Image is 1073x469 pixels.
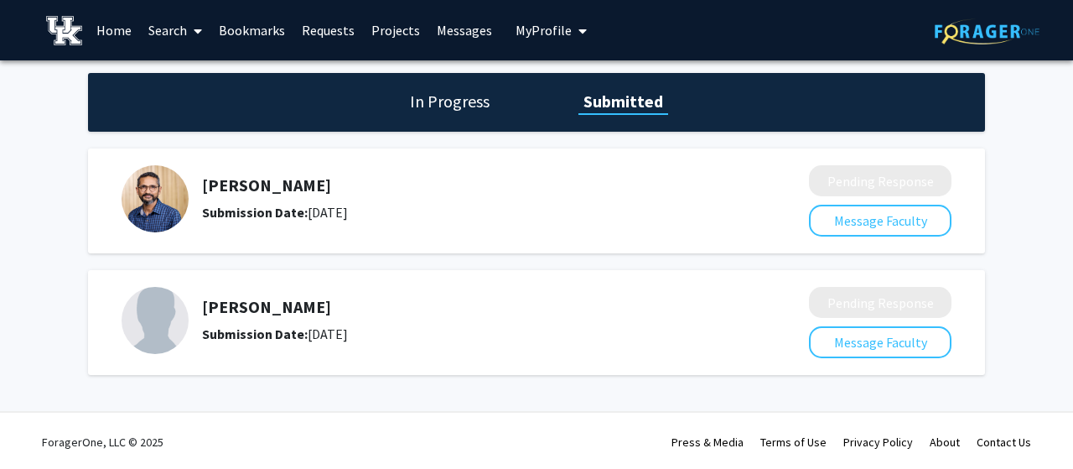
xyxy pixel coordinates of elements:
img: Profile Picture [122,287,189,354]
a: Contact Us [977,435,1031,450]
button: Pending Response [809,165,951,196]
span: My Profile [516,22,572,39]
a: Projects [363,1,428,60]
b: Submission Date: [202,326,308,342]
a: Home [88,1,140,60]
button: Message Faculty [809,326,951,358]
a: Terms of Use [760,435,827,450]
a: Privacy Policy [843,435,913,450]
a: Requests [293,1,363,60]
b: Submission Date: [202,204,308,221]
a: Press & Media [671,435,744,450]
img: ForagerOne Logo [935,18,1039,44]
h5: [PERSON_NAME] [202,297,720,317]
button: Message Faculty [809,205,951,237]
img: Profile Picture [122,165,189,232]
a: Bookmarks [210,1,293,60]
a: Search [140,1,210,60]
button: Pending Response [809,287,951,318]
h1: In Progress [405,90,495,113]
h5: [PERSON_NAME] [202,175,720,195]
img: University of Kentucky Logo [46,16,82,45]
a: Messages [428,1,500,60]
a: About [930,435,960,450]
div: [DATE] [202,324,720,344]
h1: Submitted [578,90,668,113]
a: Message Faculty [809,334,951,351]
div: [DATE] [202,202,720,222]
a: Message Faculty [809,212,951,229]
iframe: Chat [13,393,71,456]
